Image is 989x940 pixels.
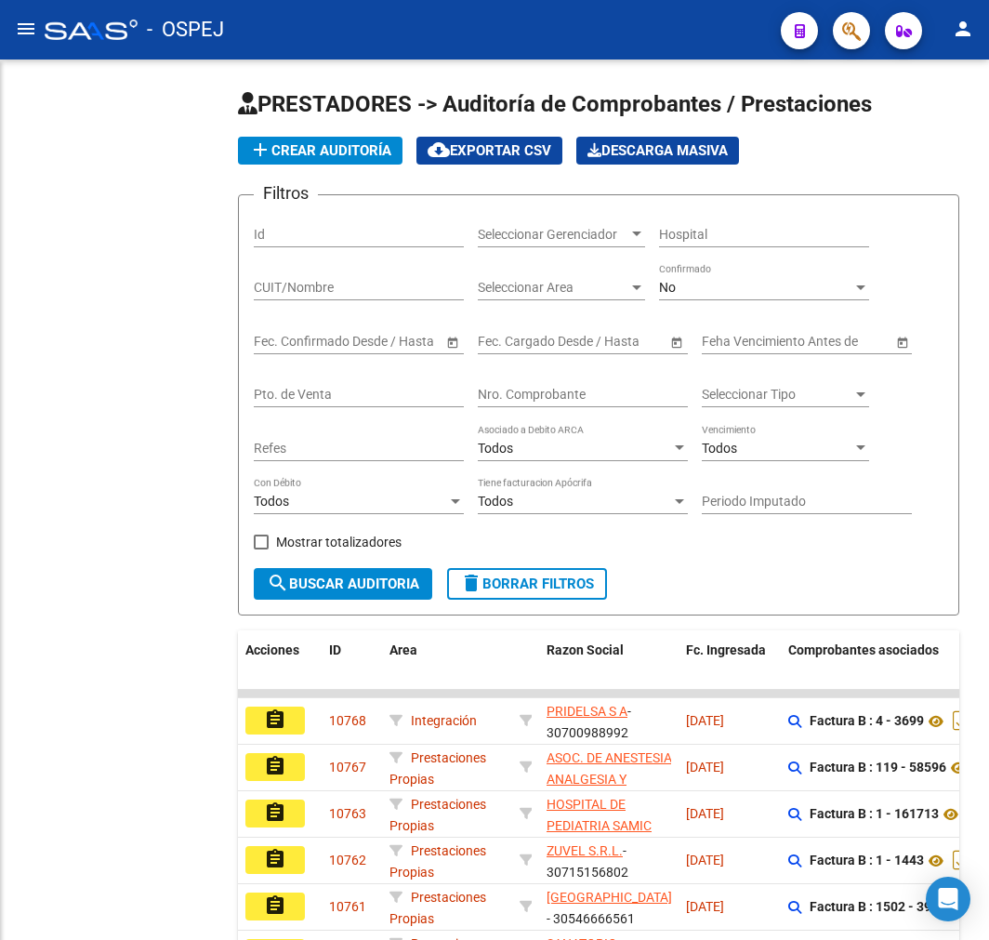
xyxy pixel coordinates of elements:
span: HOSPITAL DE PEDIATRIA SAMIC "PROFESOR [PERSON_NAME]" [547,797,652,875]
span: No [659,280,676,295]
span: Fc. Ingresada [686,642,766,657]
div: - 30615915544 [547,794,671,833]
span: Todos [254,494,289,509]
mat-icon: add [249,139,271,161]
span: [DATE] [686,853,724,867]
strong: Factura B : 1 - 1443 [810,854,924,868]
i: Descargar documento [948,706,972,735]
span: 10761 [329,899,366,914]
button: Buscar Auditoria [254,568,432,600]
div: - 30715156802 [547,841,671,880]
span: Seleccionar Gerenciador [478,227,628,243]
i: Descargar documento [948,845,972,875]
span: Exportar CSV [428,142,551,159]
span: PRESTADORES -> Auditoría de Comprobantes / Prestaciones [238,91,872,117]
button: Borrar Filtros [447,568,607,600]
span: [DATE] [686,899,724,914]
mat-icon: assignment [264,755,286,777]
div: - 30546666561 [547,887,671,926]
div: - 30700988992 [547,701,671,740]
strong: Factura B : 1 - 161713 [810,807,939,822]
button: Open calendar [892,332,912,351]
span: 10762 [329,853,366,867]
span: PRIDELSA S A [547,704,627,719]
span: Comprobantes asociados [788,642,939,657]
span: Prestaciones Propias [389,843,486,880]
strong: Factura B : 1502 - 39174 [810,900,954,915]
app-download-masive: Descarga masiva de comprobantes (adjuntos) [576,137,739,165]
input: Fecha fin [337,334,429,350]
span: Area [389,642,417,657]
mat-icon: cloud_download [428,139,450,161]
span: ZUVEL S.R.L. [547,843,623,858]
mat-icon: menu [15,18,37,40]
span: Borrar Filtros [460,576,594,592]
span: [GEOGRAPHIC_DATA] [547,890,672,905]
mat-icon: delete [460,572,482,594]
datatable-header-cell: Acciones [238,630,322,712]
input: Fecha fin [561,334,653,350]
span: Todos [478,494,513,509]
span: Buscar Auditoria [267,576,419,592]
mat-icon: assignment [264,848,286,870]
span: Prestaciones Propias [389,890,486,926]
button: Crear Auditoría [238,137,402,165]
datatable-header-cell: ID [322,630,382,712]
mat-icon: search [267,572,289,594]
span: Crear Auditoría [249,142,391,159]
span: Todos [478,441,513,456]
span: Prestaciones Propias [389,797,486,833]
mat-icon: assignment [264,894,286,917]
strong: Factura B : 4 - 3699 [810,714,924,729]
span: Mostrar totalizadores [276,531,402,553]
button: Exportar CSV [416,137,562,165]
span: Todos [702,441,737,456]
span: Integración [411,713,477,728]
input: Fecha inicio [478,334,546,350]
span: [DATE] [686,806,724,821]
span: - OSPEJ [147,9,224,50]
span: ID [329,642,341,657]
mat-icon: person [952,18,974,40]
span: ASOC. DE ANESTESIA ANALGESIA Y REANIMACION DE [GEOGRAPHIC_DATA] [547,750,672,828]
button: Open calendar [442,332,462,351]
div: - 30586999512 [547,748,671,787]
span: Razon Social [547,642,624,657]
span: Seleccionar Area [478,280,628,296]
span: Prestaciones Propias [389,750,486,787]
span: Descarga Masiva [587,142,728,159]
div: Open Intercom Messenger [926,877,970,921]
datatable-header-cell: Fc. Ingresada [679,630,781,712]
span: 10768 [329,713,366,728]
span: 10767 [329,760,366,775]
span: 10763 [329,806,366,821]
span: Acciones [245,642,299,657]
button: Open calendar [666,332,686,351]
h3: Filtros [254,180,318,206]
mat-icon: assignment [264,708,286,731]
button: Descarga Masiva [576,137,739,165]
span: [DATE] [686,713,724,728]
input: Fecha inicio [254,334,322,350]
strong: Factura B : 119 - 58596 [810,761,946,775]
datatable-header-cell: Razon Social [539,630,679,712]
datatable-header-cell: Area [382,630,512,712]
mat-icon: assignment [264,801,286,824]
span: Seleccionar Tipo [702,387,852,403]
span: [DATE] [686,760,724,775]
